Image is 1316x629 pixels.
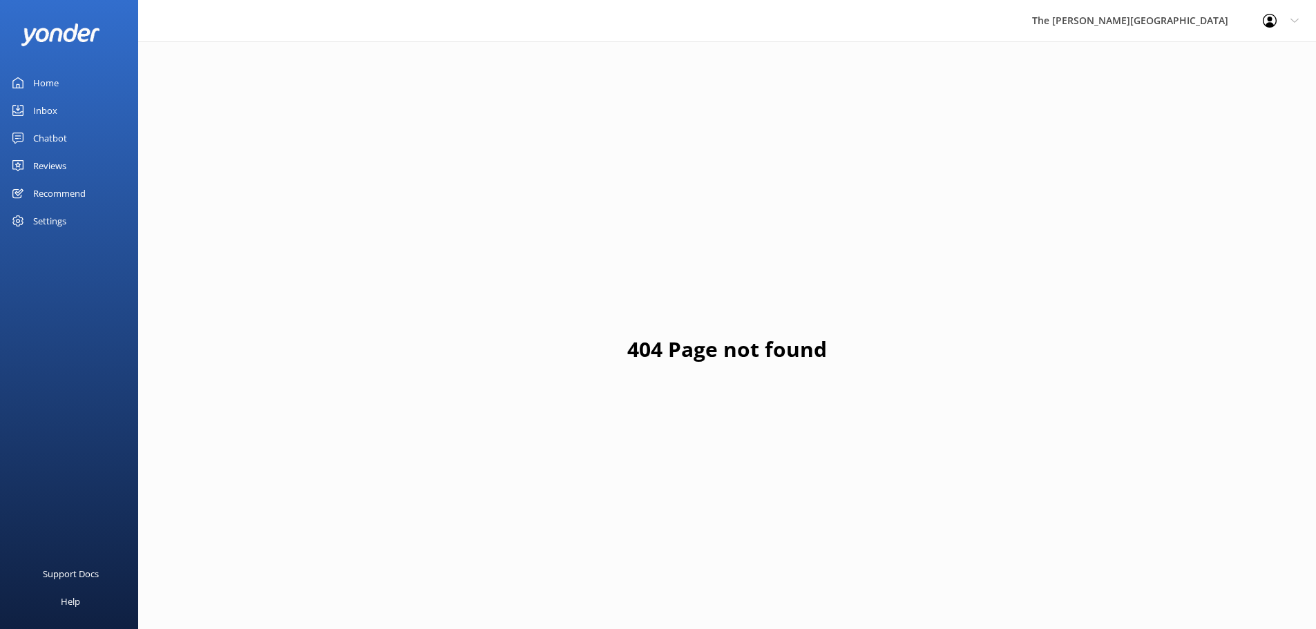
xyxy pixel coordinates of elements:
div: Home [33,69,59,97]
div: Recommend [33,180,86,207]
div: Settings [33,207,66,235]
div: Inbox [33,97,57,124]
div: Support Docs [43,560,99,588]
div: Reviews [33,152,66,180]
img: yonder-white-logo.png [21,23,100,46]
h1: 404 Page not found [627,333,827,366]
div: Help [61,588,80,615]
div: Chatbot [33,124,67,152]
